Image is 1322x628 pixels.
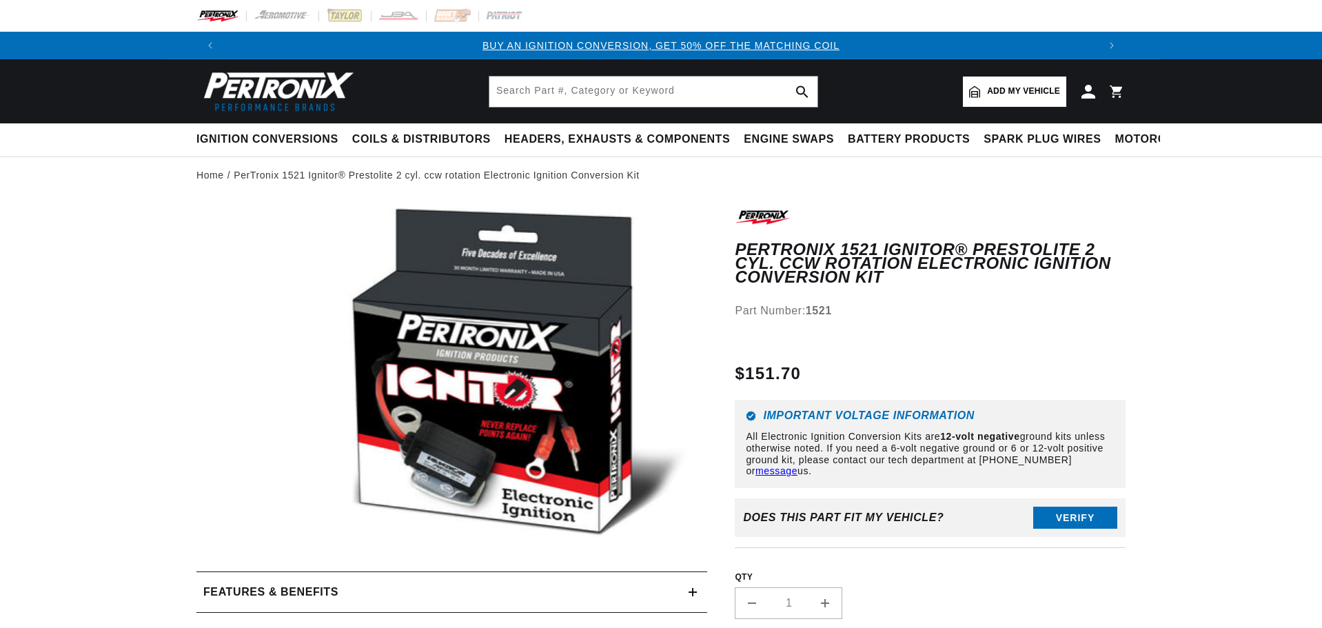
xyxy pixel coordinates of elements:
div: Part Number: [735,302,1126,320]
h2: Features & Benefits [203,583,338,601]
span: Battery Products [848,132,970,147]
strong: 12-volt negative [940,431,1019,442]
summary: Engine Swaps [737,123,841,156]
input: Search Part #, Category or Keyword [489,77,817,107]
a: PerTronix 1521 Ignitor® Prestolite 2 cyl. ccw rotation Electronic Ignition Conversion Kit [234,168,639,183]
summary: Coils & Distributors [345,123,498,156]
div: 1 of 3 [224,38,1098,53]
summary: Ignition Conversions [196,123,345,156]
media-gallery: Gallery Viewer [196,207,707,544]
span: Ignition Conversions [196,132,338,147]
h1: PerTronix 1521 Ignitor® Prestolite 2 cyl. ccw rotation Electronic Ignition Conversion Kit [735,243,1126,285]
h6: Important Voltage Information [746,411,1115,421]
button: Translation missing: en.sections.announcements.next_announcement [1098,32,1126,59]
summary: Headers, Exhausts & Components [498,123,737,156]
span: Spark Plug Wires [984,132,1101,147]
a: BUY AN IGNITION CONVERSION, GET 50% OFF THE MATCHING COIL [482,40,840,51]
nav: breadcrumbs [196,168,1126,183]
img: Pertronix [196,68,355,115]
div: Does This part fit My vehicle? [743,511,944,524]
summary: Battery Products [841,123,977,156]
button: Verify [1033,507,1117,529]
p: All Electronic Ignition Conversion Kits are ground kits unless otherwise noted. If you need a 6-v... [746,431,1115,477]
label: QTY [735,571,1126,583]
span: Motorcycle [1115,132,1197,147]
a: Home [196,168,224,183]
span: Engine Swaps [744,132,834,147]
summary: Motorcycle [1108,123,1204,156]
a: Add my vehicle [963,77,1066,107]
span: $151.70 [735,361,801,386]
div: Announcement [224,38,1098,53]
button: Translation missing: en.sections.announcements.previous_announcement [196,32,224,59]
slideshow-component: Translation missing: en.sections.announcements.announcement_bar [162,32,1160,59]
span: Headers, Exhausts & Components [505,132,730,147]
summary: Spark Plug Wires [977,123,1108,156]
span: Coils & Distributors [352,132,491,147]
strong: 1521 [806,305,832,316]
button: search button [787,77,817,107]
a: message [755,465,797,476]
summary: Features & Benefits [196,572,707,612]
span: Add my vehicle [987,85,1060,98]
